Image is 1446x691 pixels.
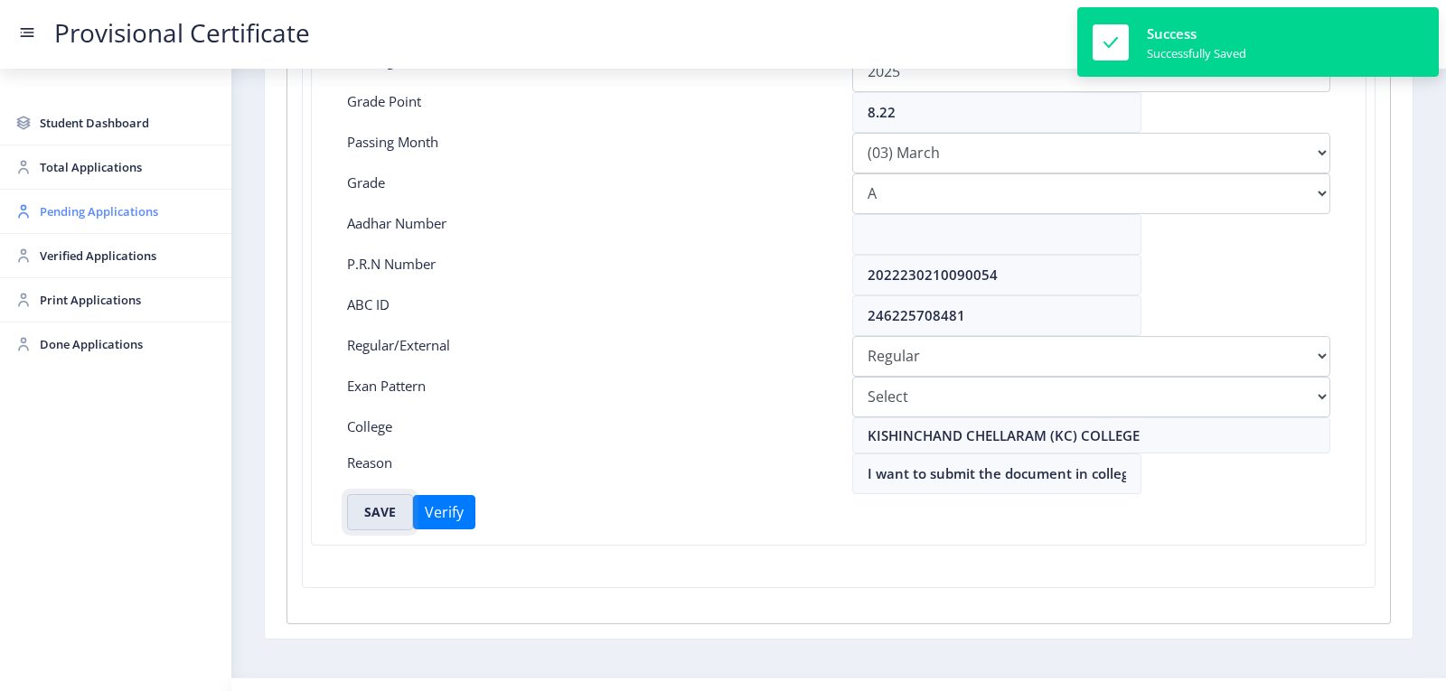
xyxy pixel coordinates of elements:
[40,201,217,222] span: Pending Applications
[40,333,217,355] span: Done Applications
[333,295,839,336] div: ABC ID
[333,133,839,173] div: Passing Month
[40,156,217,178] span: Total Applications
[333,255,839,295] div: P.R.N Number
[333,51,839,92] div: Passing Year
[333,417,839,453] div: College
[852,417,1330,453] input: Select College Name
[333,214,839,255] div: Aadhar Number
[40,245,217,266] span: Verified Applications
[347,494,413,530] button: SAVE
[40,112,217,134] span: Student Dashboard
[1147,24,1197,42] span: Success
[333,92,839,133] div: Grade Point
[413,495,475,529] button: Verify
[40,289,217,311] span: Print Applications
[1147,45,1246,61] div: Successfully Saved
[333,336,839,377] div: Regular/External
[333,173,839,214] div: Grade
[36,23,328,42] a: Provisional Certificate
[333,453,839,494] div: Reason
[333,377,839,417] div: Exan Pattern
